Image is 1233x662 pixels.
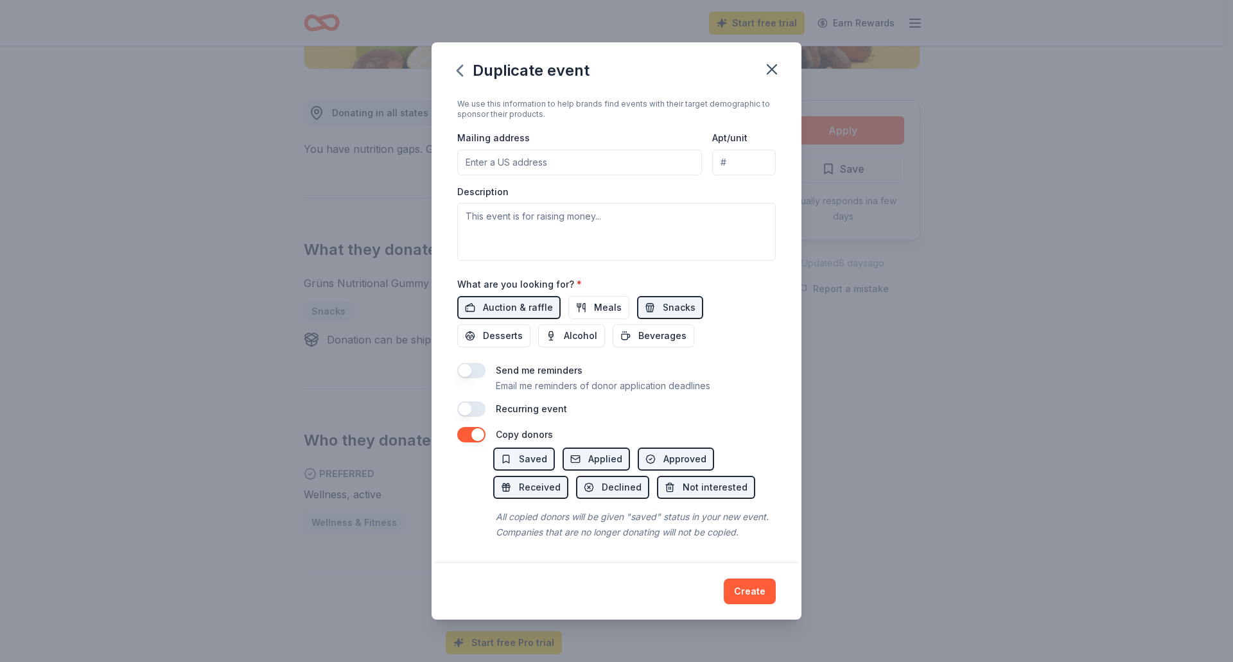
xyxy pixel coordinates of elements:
p: Email me reminders of donor application deadlines [496,378,710,394]
button: Meals [568,296,629,319]
div: We use this information to help brands find events with their target demographic to sponsor their... [457,99,776,119]
span: Not interested [683,480,748,495]
button: Not interested [657,476,755,499]
label: What are you looking for? [457,278,582,291]
div: Duplicate event [457,60,590,81]
input: Enter a US address [457,150,702,175]
label: Copy donors [496,429,553,440]
button: Declined [576,476,649,499]
span: Received [519,480,561,495]
span: Approved [663,451,706,467]
span: Beverages [638,328,686,344]
label: Description [457,186,509,198]
span: Desserts [483,328,523,344]
label: Recurring event [496,403,567,414]
button: Applied [563,448,630,471]
label: Send me reminders [496,365,582,376]
span: Alcohol [564,328,597,344]
button: Desserts [457,324,530,347]
span: Snacks [663,300,695,315]
button: Create [724,579,776,604]
label: Mailing address [457,132,530,144]
span: Auction & raffle [483,300,553,315]
span: Applied [588,451,622,467]
button: Approved [638,448,714,471]
span: Meals [594,300,622,315]
div: All copied donors will be given "saved" status in your new event. Companies that are no longer do... [493,507,776,543]
button: Saved [493,448,555,471]
span: Saved [519,451,547,467]
button: Received [493,476,568,499]
span: Declined [602,480,642,495]
input: # [712,150,776,175]
button: Alcohol [538,324,605,347]
button: Beverages [613,324,694,347]
button: Auction & raffle [457,296,561,319]
button: Snacks [637,296,703,319]
label: Apt/unit [712,132,748,144]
